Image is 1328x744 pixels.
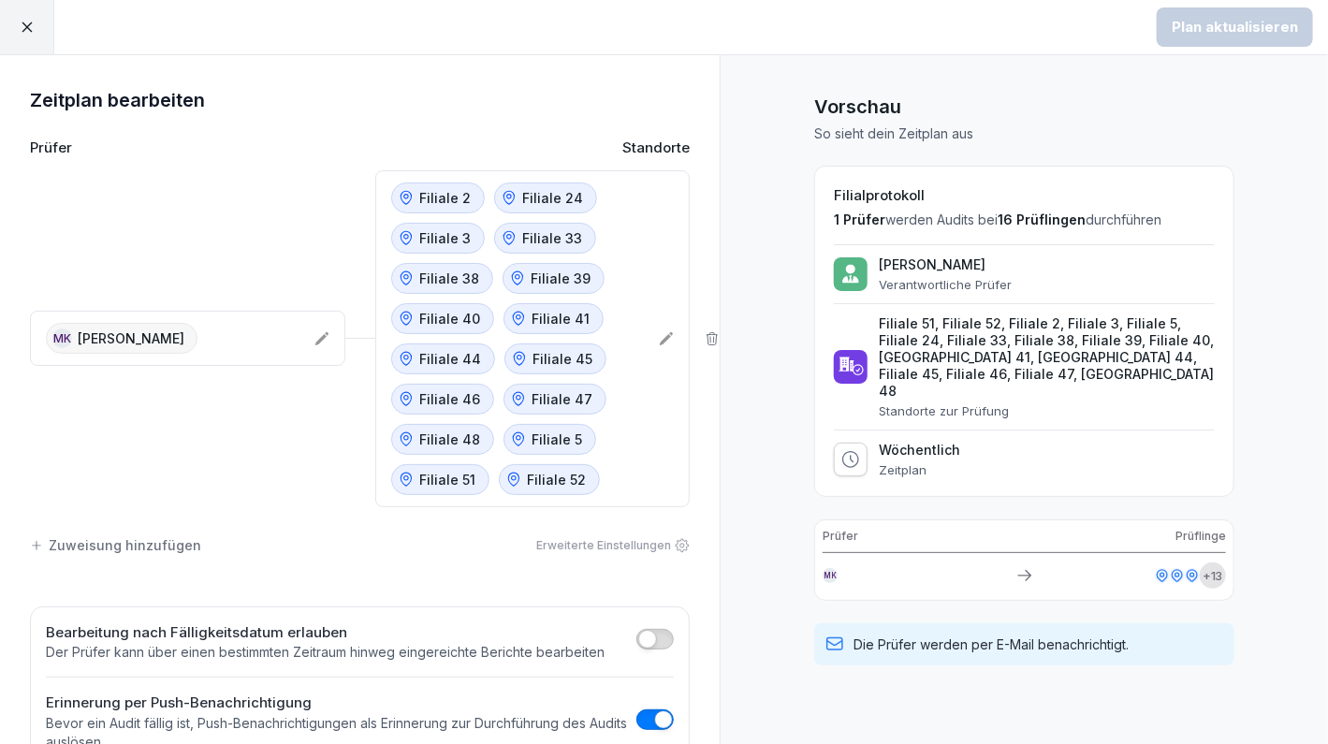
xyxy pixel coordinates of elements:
[420,228,472,248] p: Filiale 3
[823,568,838,583] div: MK
[834,185,1215,207] h2: Filialprotokoll
[30,85,690,115] h1: Zeitplan bearbeiten
[533,389,593,409] p: Filiale 47
[78,328,184,348] p: [PERSON_NAME]
[879,442,960,459] p: Wöchentlich
[879,277,1012,292] p: Verantwortliche Prüfer
[1172,17,1298,37] div: Plan aktualisieren
[533,309,591,328] p: Filiale 41
[834,212,885,227] span: 1 Prüfer
[420,470,476,489] p: Filiale 51
[533,349,593,369] p: Filiale 45
[420,188,472,208] p: Filiale 2
[823,528,858,545] p: Prüfer
[30,535,201,555] div: Zuweisung hinzufügen
[523,188,584,208] p: Filiale 24
[879,462,960,477] p: Zeitplan
[46,622,605,644] h2: Bearbeitung nach Fälligkeitsdatum erlauben
[879,403,1215,418] p: Standorte zur Prüfung
[46,693,627,714] h2: Erinnerung per Push-Benachrichtigung
[1157,7,1313,47] button: Plan aktualisieren
[532,269,591,288] p: Filiale 39
[879,256,1012,273] p: [PERSON_NAME]
[420,430,481,449] p: Filiale 48
[1175,528,1226,545] p: Prüflinge
[536,537,690,554] div: Erweiterte Einstellungen
[420,349,482,369] p: Filiale 44
[622,138,690,159] p: Standorte
[533,430,583,449] p: Filiale 5
[998,212,1086,227] span: 16 Prüflingen
[420,309,481,328] p: Filiale 40
[854,635,1129,654] p: Die Prüfer werden per E-Mail benachrichtigt.
[814,124,1234,143] p: So sieht dein Zeitplan aus
[814,93,1234,121] h1: Vorschau
[879,315,1215,400] p: Filiale 51, Filiale 52, Filiale 2, Filiale 3, Filiale 5, Filiale 24, Filiale 33, Filiale 38, Fili...
[528,470,587,489] p: Filiale 52
[420,389,481,409] p: Filiale 46
[834,211,1215,229] p: werden Audits bei durchführen
[46,643,605,662] p: Der Prüfer kann über einen bestimmten Zeitraum hinweg eingereichte Berichte bearbeiten
[523,228,583,248] p: Filiale 33
[420,269,480,288] p: Filiale 38
[30,138,72,159] p: Prüfer
[1200,562,1226,589] div: + 13
[52,328,72,348] div: MK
